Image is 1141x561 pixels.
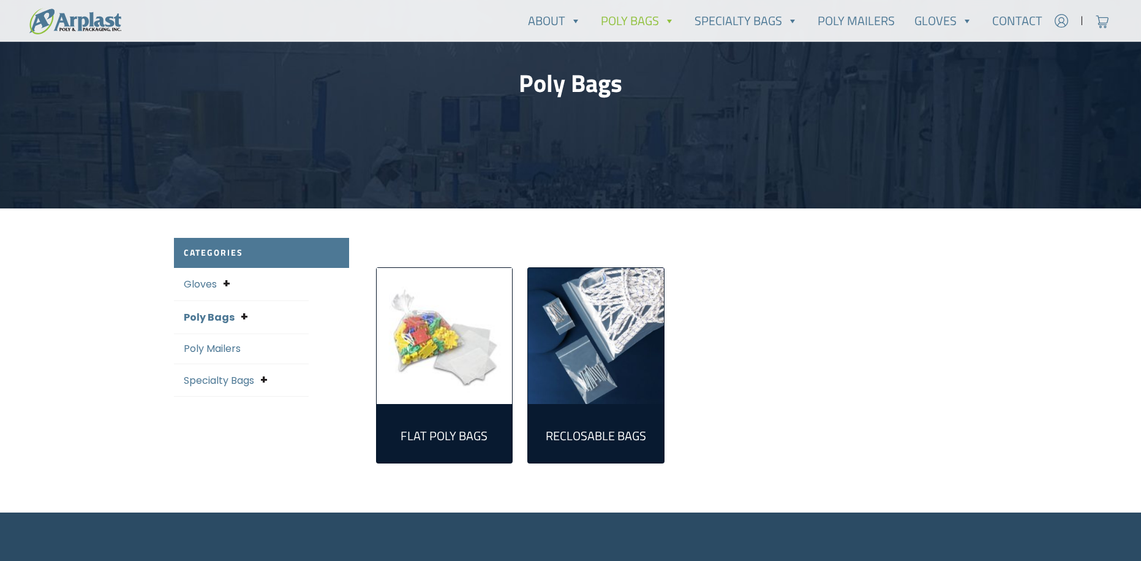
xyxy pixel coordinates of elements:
[538,414,654,453] a: Visit product category Reclosable Bags
[174,238,349,268] h2: Categories
[982,9,1052,33] a: Contact
[184,277,217,291] a: Gloves
[685,9,808,33] a: Specialty Bags
[538,429,654,443] h2: Reclosable Bags
[377,268,513,404] a: Visit product category Flat Poly Bags
[184,373,254,387] a: Specialty Bags
[1080,13,1083,28] span: |
[184,342,241,356] a: Poly Mailers
[174,69,968,98] h1: Poly Bags
[528,268,664,404] img: Reclosable Bags
[184,310,235,324] a: Poly Bags
[386,429,503,443] h2: Flat Poly Bags
[528,268,664,404] a: Visit product category Reclosable Bags
[386,414,503,453] a: Visit product category Flat Poly Bags
[377,268,513,404] img: Flat Poly Bags
[905,9,982,33] a: Gloves
[518,9,591,33] a: About
[808,9,905,33] a: Poly Mailers
[29,8,121,34] img: logo
[591,9,685,33] a: Poly Bags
